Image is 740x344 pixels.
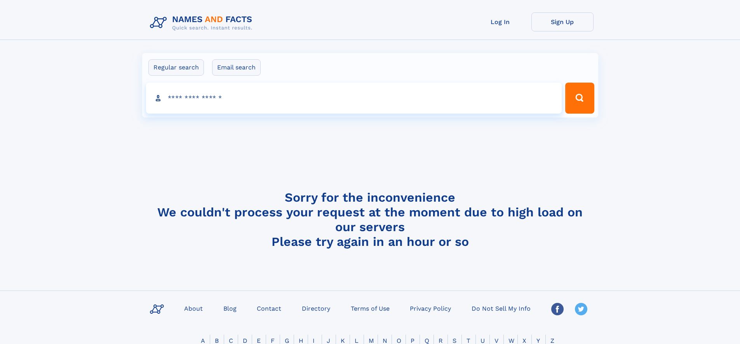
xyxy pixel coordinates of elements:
button: Search Button [565,83,594,114]
img: Logo Names and Facts [147,12,259,33]
a: Log In [469,12,531,31]
a: Blog [220,303,240,314]
h4: Sorry for the inconvenience We couldn't process your request at the moment due to high load on ou... [147,190,594,249]
a: Directory [299,303,333,314]
a: Terms of Use [348,303,393,314]
img: Facebook [551,303,564,315]
label: Regular search [148,59,204,76]
a: Privacy Policy [407,303,454,314]
input: search input [146,83,562,114]
a: Do Not Sell My Info [468,303,534,314]
a: Sign Up [531,12,594,31]
a: About [181,303,206,314]
img: Twitter [575,303,587,315]
a: Contact [254,303,284,314]
label: Email search [212,59,261,76]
